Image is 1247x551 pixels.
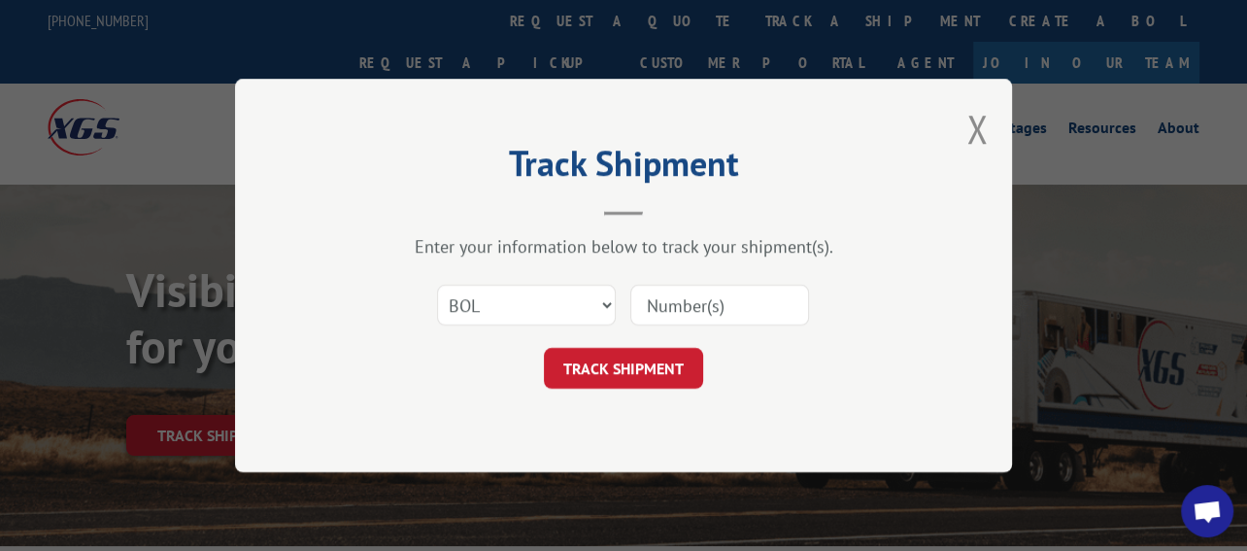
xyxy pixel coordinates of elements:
[332,150,915,187] h2: Track Shipment
[544,348,703,389] button: TRACK SHIPMENT
[966,103,988,155] button: Close modal
[630,285,809,326] input: Number(s)
[332,235,915,258] div: Enter your information below to track your shipment(s).
[1181,485,1233,537] div: Open chat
